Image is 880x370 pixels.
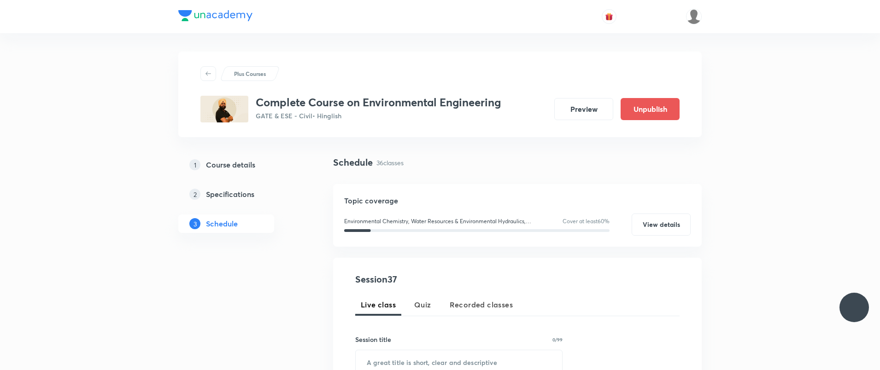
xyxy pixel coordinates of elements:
[554,98,613,120] button: Preview
[450,299,513,310] span: Recorded classes
[189,218,200,229] p: 3
[189,189,200,200] p: 2
[256,96,501,109] h3: Complete Course on Environmental Engineering
[206,189,254,200] h5: Specifications
[361,299,396,310] span: Live class
[344,195,691,206] h5: Topic coverage
[376,158,404,168] p: 36 classes
[178,156,304,174] a: 1Course details
[563,217,610,225] p: Cover at least 60 %
[602,9,616,24] button: avatar
[605,12,613,21] img: avatar
[686,9,702,24] img: krishnakumar J
[632,214,691,236] button: View details
[344,217,537,225] p: Environmental Chemistry, Water Resources & Environmental Hydraulics, Environmental Management & S...
[178,185,304,203] a: 2Specifications
[355,335,391,344] h6: Session title
[200,96,248,122] img: 980CFF20-5D21-4D24-A16D-5DA0FDB29177_plus.png
[552,337,563,342] p: 0/99
[189,159,200,170] p: 1
[333,156,373,169] h4: Schedule
[178,10,252,21] img: Company Logo
[178,10,252,23] a: Company Logo
[256,111,501,121] p: GATE & ESE - Civil • Hinglish
[206,159,255,170] h5: Course details
[621,98,680,120] button: Unpublish
[355,272,523,286] h4: Session 37
[414,299,431,310] span: Quiz
[206,218,238,229] h5: Schedule
[234,69,266,78] p: Plus Courses
[849,302,860,313] img: ttu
